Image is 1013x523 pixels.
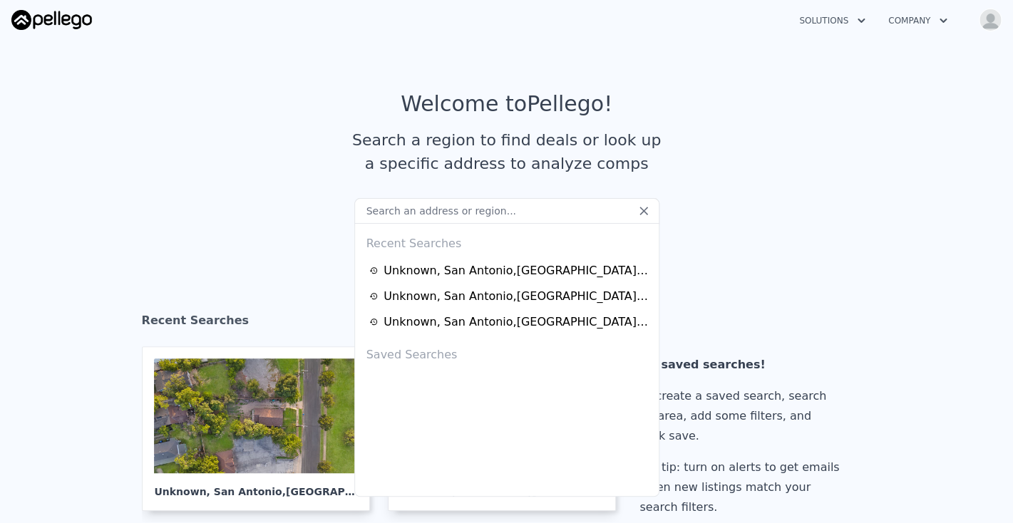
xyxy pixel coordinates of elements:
[142,301,872,346] div: Recent Searches
[354,198,659,224] input: Search an address or region...
[361,224,653,258] div: Recent Searches
[979,9,1002,31] img: avatar
[154,473,358,499] div: Unknown , San Antonio
[347,128,667,175] div: Search a region to find deals or look up a specific address to analyze comps
[877,8,959,33] button: Company
[384,262,648,279] div: Unknown , San Antonio , [GEOGRAPHIC_DATA] 78203
[142,346,381,511] a: Unknown, San Antonio,[GEOGRAPHIC_DATA] 78203
[401,91,612,117] div: Welcome to Pellego !
[639,457,845,517] div: Pro tip: turn on alerts to get emails when new listings match your search filters.
[369,262,649,279] a: Unknown, San Antonio,[GEOGRAPHIC_DATA] 78203
[282,486,441,497] span: , [GEOGRAPHIC_DATA] 78203
[361,335,653,369] div: Saved Searches
[369,288,649,305] a: Unknown, San Antonio,[GEOGRAPHIC_DATA] 78223
[639,355,845,375] div: No saved searches!
[11,10,92,30] img: Pellego
[384,314,648,331] div: Unknown , San Antonio , [GEOGRAPHIC_DATA] 78207
[384,288,648,305] div: Unknown , San Antonio , [GEOGRAPHIC_DATA] 78223
[369,314,649,331] a: Unknown, San Antonio,[GEOGRAPHIC_DATA] 78207
[528,486,687,497] span: , [GEOGRAPHIC_DATA] 78223
[788,8,877,33] button: Solutions
[639,386,845,446] div: To create a saved search, search an area, add some filters, and click save.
